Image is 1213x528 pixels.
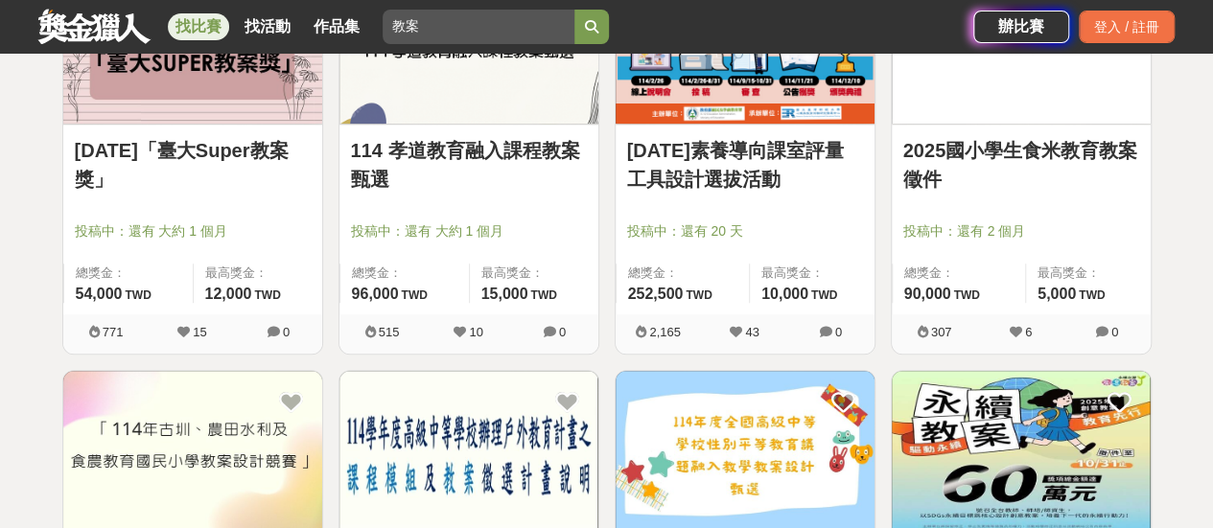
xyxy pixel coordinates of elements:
[761,264,863,283] span: 最高獎金：
[1079,11,1175,43] div: 登入 / 註冊
[205,264,311,283] span: 最高獎金：
[903,221,1139,241] span: 投稿中：還有 2 個月
[75,221,311,241] span: 投稿中：還有 大約 1 個月
[75,136,311,194] a: [DATE]「臺大Super教案獎」
[953,288,979,302] span: TWD
[904,286,951,302] span: 90,000
[745,325,758,339] span: 43
[351,136,587,194] a: 114 孝道教育融入課程教案甄選
[193,325,206,339] span: 15
[903,136,1139,194] a: 2025國小學生食米教育教案徵件
[530,288,556,302] span: TWD
[125,288,151,302] span: TWD
[481,286,528,302] span: 15,000
[761,286,808,302] span: 10,000
[283,325,290,339] span: 0
[76,286,123,302] span: 54,000
[1079,288,1105,302] span: TWD
[352,264,457,283] span: 總獎金：
[481,264,587,283] span: 最高獎金：
[1038,286,1076,302] span: 5,000
[649,325,681,339] span: 2,165
[469,325,482,339] span: 10
[352,286,399,302] span: 96,000
[1038,264,1139,283] span: 最高獎金：
[205,286,252,302] span: 12,000
[686,288,711,302] span: TWD
[627,221,863,241] span: 投稿中：還有 20 天
[811,288,837,302] span: TWD
[383,10,574,44] input: 2025高通台灣AI黑客松
[628,264,737,283] span: 總獎金：
[237,13,298,40] a: 找活動
[103,325,124,339] span: 771
[76,264,181,283] span: 總獎金：
[168,13,229,40] a: 找比賽
[835,325,842,339] span: 0
[627,136,863,194] a: [DATE]素養導向課室評量工具設計選拔活動
[559,325,566,339] span: 0
[973,11,1069,43] a: 辦比賽
[1025,325,1032,339] span: 6
[1111,325,1118,339] span: 0
[401,288,427,302] span: TWD
[351,221,587,241] span: 投稿中：還有 大約 1 個月
[306,13,367,40] a: 作品集
[379,325,400,339] span: 515
[904,264,1014,283] span: 總獎金：
[254,288,280,302] span: TWD
[931,325,952,339] span: 307
[628,286,684,302] span: 252,500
